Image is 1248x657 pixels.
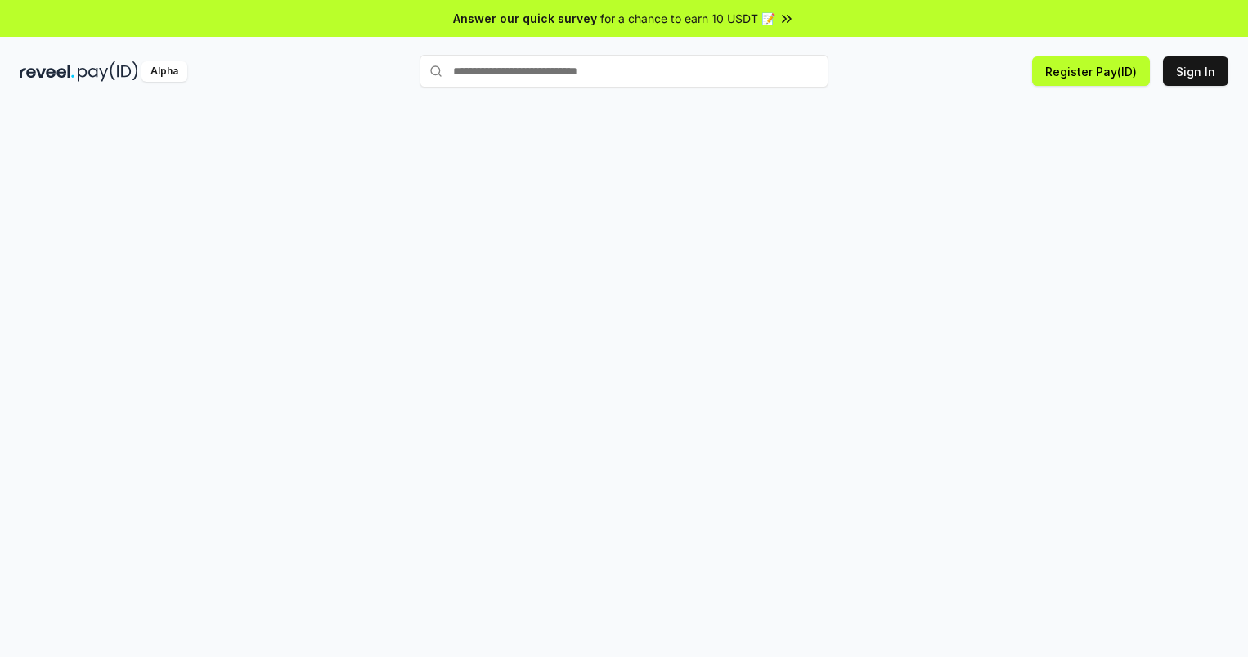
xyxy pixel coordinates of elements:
[600,10,775,27] span: for a chance to earn 10 USDT 📝
[141,61,187,82] div: Alpha
[1032,56,1150,86] button: Register Pay(ID)
[78,61,138,82] img: pay_id
[20,61,74,82] img: reveel_dark
[453,10,597,27] span: Answer our quick survey
[1163,56,1228,86] button: Sign In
